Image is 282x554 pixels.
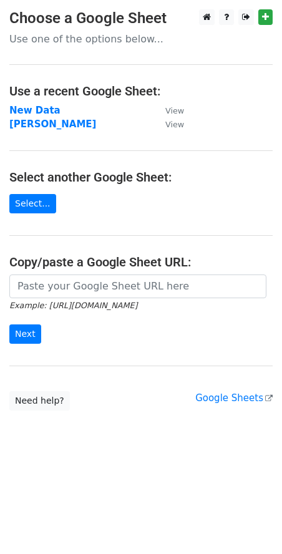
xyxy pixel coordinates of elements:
h4: Use a recent Google Sheet: [9,84,273,99]
a: [PERSON_NAME] [9,119,96,130]
a: Need help? [9,391,70,411]
h3: Choose a Google Sheet [9,9,273,27]
a: New Data [9,105,61,116]
a: Select... [9,194,56,213]
small: View [165,106,184,115]
h4: Select another Google Sheet: [9,170,273,185]
a: View [153,105,184,116]
a: View [153,119,184,130]
input: Paste your Google Sheet URL here [9,275,266,298]
input: Next [9,324,41,344]
small: View [165,120,184,129]
h4: Copy/paste a Google Sheet URL: [9,255,273,270]
p: Use one of the options below... [9,32,273,46]
small: Example: [URL][DOMAIN_NAME] [9,301,137,310]
a: Google Sheets [195,392,273,404]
